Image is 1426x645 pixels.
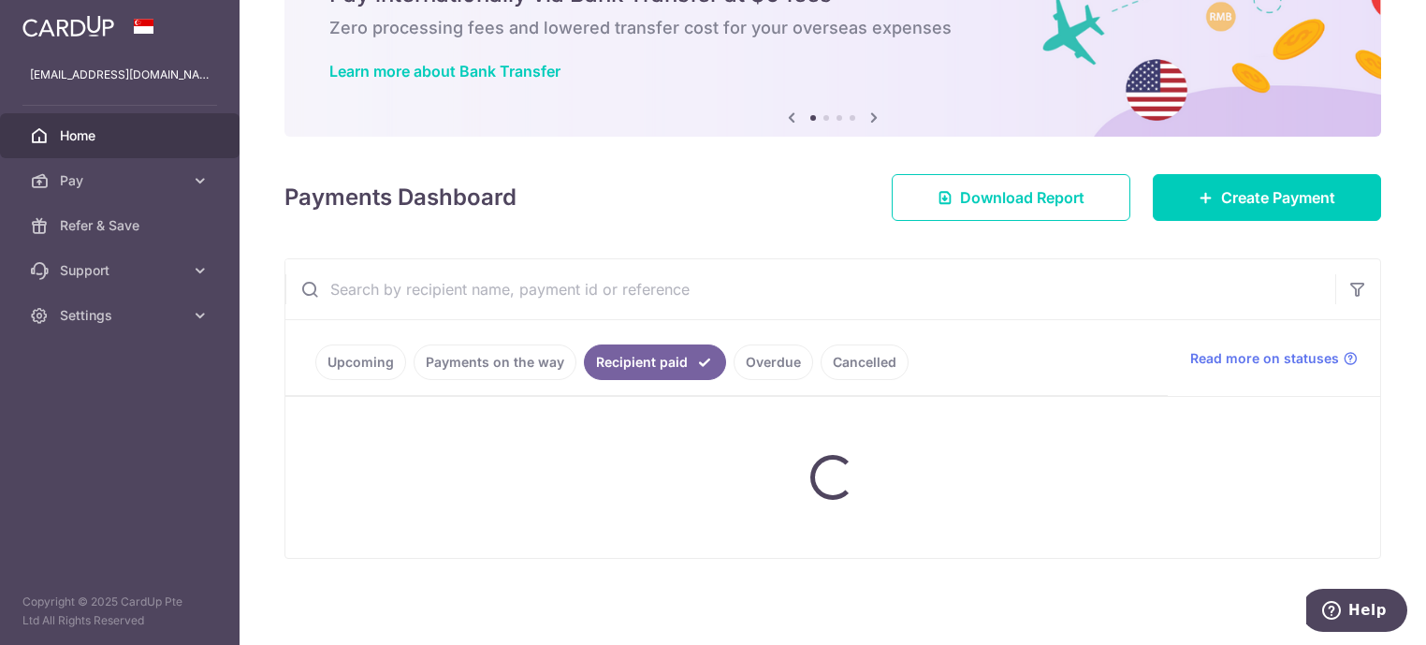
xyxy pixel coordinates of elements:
span: Home [60,126,183,145]
a: Learn more about Bank Transfer [329,62,560,81]
img: CardUp [22,15,114,37]
span: Settings [60,306,183,325]
iframe: Opens a widget where you can find more information [1306,589,1407,636]
input: Search by recipient name, payment id or reference [285,259,1335,319]
h4: Payments Dashboard [284,181,517,214]
span: Download Report [960,186,1084,209]
span: Read more on statuses [1190,349,1339,368]
span: Support [60,261,183,280]
span: Create Payment [1221,186,1335,209]
span: Refer & Save [60,216,183,235]
span: Pay [60,171,183,190]
p: [EMAIL_ADDRESS][DOMAIN_NAME] [30,66,210,84]
a: Read more on statuses [1190,349,1358,368]
h6: Zero processing fees and lowered transfer cost for your overseas expenses [329,17,1336,39]
a: Create Payment [1153,174,1381,221]
a: Recipient paid [584,344,726,380]
a: Download Report [892,174,1130,221]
